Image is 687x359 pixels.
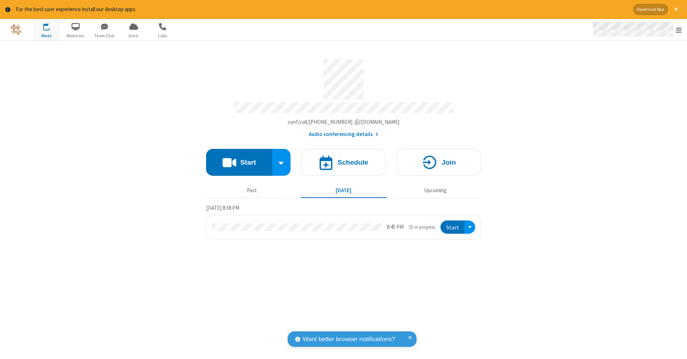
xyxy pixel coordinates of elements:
span: [DATE] 8:38 PM [206,204,239,211]
img: QA Selenium DO NOT DELETE OR CHANGE [11,24,21,35]
button: Start [206,149,272,176]
span: Drive [120,33,147,39]
em: in progress [409,224,435,231]
h4: Join [442,159,456,166]
button: Start [440,220,464,234]
span: Calls [149,33,176,39]
span: Want better browser notifications? [303,335,395,344]
section: Account details [206,54,481,138]
button: Logo [3,19,29,40]
button: Past [209,184,295,198]
div: For the best user experience install our desktop apps. [16,5,628,14]
button: Join [396,149,481,176]
div: 1 [48,23,53,28]
section: Today's Meetings [206,204,481,239]
div: 8:45 PM [387,223,404,231]
div: Open menu [464,220,475,234]
h4: Schedule [337,159,368,166]
div: Open menu [586,19,687,40]
span: Webinars [62,33,89,39]
span: Team Chat [91,33,118,39]
button: Upcoming [392,184,478,198]
button: Audio conferencing details [309,130,379,139]
h4: Start [240,159,256,166]
button: Schedule [301,149,386,176]
button: Copy my meeting room linkCopy my meeting room link [288,118,400,126]
button: Download App [633,4,668,15]
button: Close alert [671,4,682,15]
button: [DATE] [301,184,387,198]
div: Start conference options [272,149,291,176]
span: Meet [33,33,60,39]
span: Copy my meeting room link [288,118,400,125]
